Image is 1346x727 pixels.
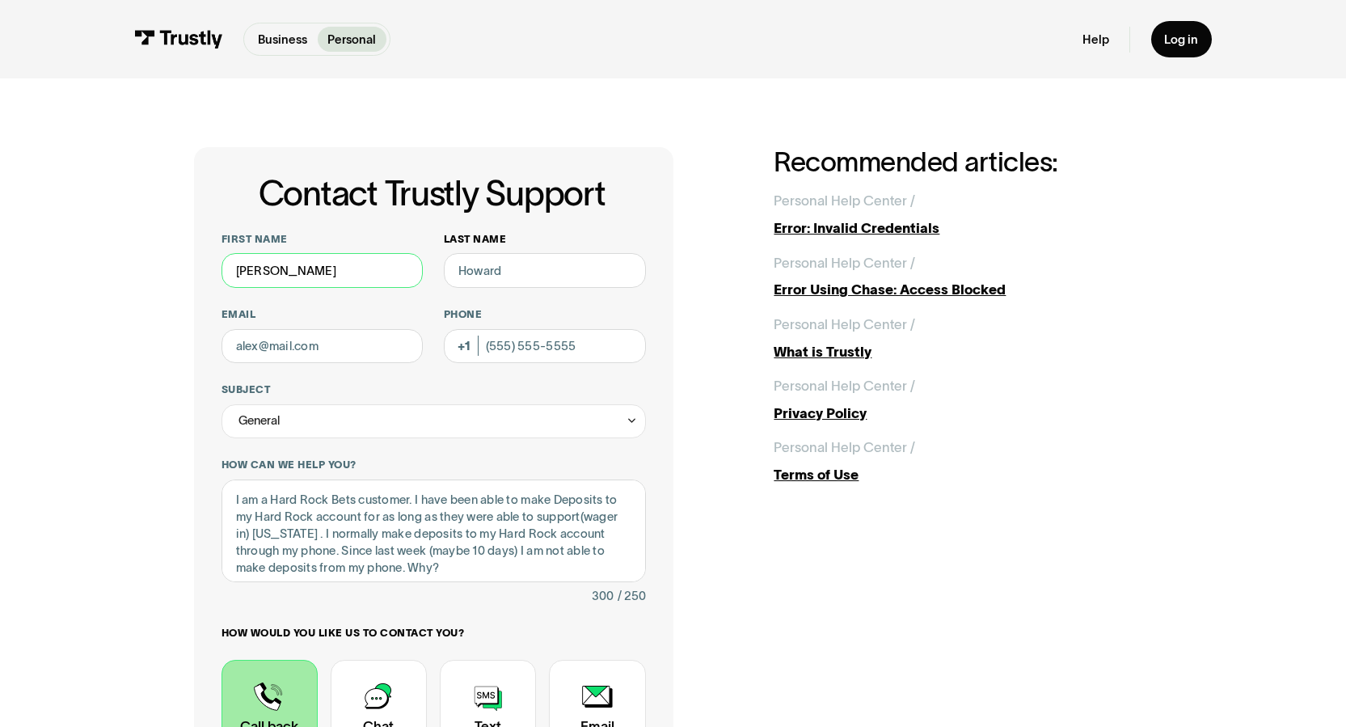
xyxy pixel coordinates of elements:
[774,253,915,273] div: Personal Help Center /
[774,376,1152,424] a: Personal Help Center /Privacy Policy
[238,410,280,430] div: General
[222,329,424,363] input: alex@mail.com
[774,404,1152,424] div: Privacy Policy
[247,27,317,52] a: Business
[774,437,1152,485] a: Personal Help Center /Terms of Use
[774,342,1152,362] div: What is Trustly
[774,437,915,458] div: Personal Help Center /
[1151,21,1213,57] a: Log in
[774,315,1152,362] a: Personal Help Center /What is Trustly
[774,147,1152,177] h2: Recommended articles:
[592,585,614,606] div: 300
[774,376,915,396] div: Personal Help Center /
[774,465,1152,485] div: Terms of Use
[222,459,646,472] label: How can we help you?
[774,191,1152,239] a: Personal Help Center /Error: Invalid Credentials
[222,253,424,287] input: Alex
[444,233,646,247] label: Last name
[774,253,1152,301] a: Personal Help Center /Error Using Chase: Access Blocked
[222,404,646,438] div: General
[318,27,386,52] a: Personal
[218,175,646,213] h1: Contact Trustly Support
[1164,32,1198,47] div: Log in
[222,233,424,247] label: First name
[444,329,646,363] input: (555) 555-5555
[774,191,915,211] div: Personal Help Center /
[327,31,376,49] p: Personal
[774,218,1152,239] div: Error: Invalid Credentials
[618,585,646,606] div: / 250
[134,30,223,49] img: Trustly Logo
[774,315,915,335] div: Personal Help Center /
[1082,32,1109,47] a: Help
[222,308,424,322] label: Email
[258,31,307,49] p: Business
[222,627,646,640] label: How would you like us to contact you?
[444,308,646,322] label: Phone
[774,280,1152,300] div: Error Using Chase: Access Blocked
[444,253,646,287] input: Howard
[222,383,646,397] label: Subject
